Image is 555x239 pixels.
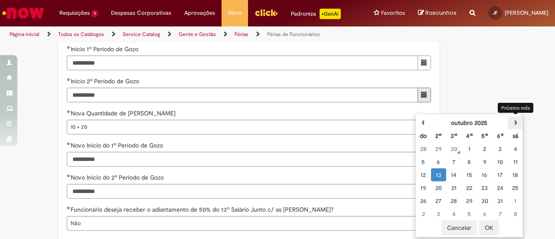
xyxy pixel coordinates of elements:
div: 12 October 2025 Sunday [418,170,428,179]
div: 08 November 2025 Saturday [510,210,521,218]
button: Mostrar calendário para Início 2º Período de Gozo [418,88,431,102]
th: Terça-feira [446,129,461,142]
div: 24 October 2025 Friday [494,183,505,192]
div: 28 October 2025 Tuesday [448,196,459,205]
div: 31 October 2025 Friday [494,196,505,205]
th: Próximo mês [508,116,523,129]
span: Obrigatório Preenchido [67,174,71,177]
div: 17 October 2025 Friday [494,170,505,179]
span: Requisições [59,9,90,17]
div: 25 October 2025 Saturday [510,183,521,192]
div: 29 September 2025 Monday [433,144,444,153]
span: Não [71,216,413,230]
span: Início 2º Período de Gozo [71,77,141,85]
span: [PERSON_NAME] [505,9,548,16]
div: 26 October 2025 Sunday [418,196,428,205]
div: 14 October 2025 Tuesday [448,170,459,179]
div: 01 November 2025 Saturday [510,196,521,205]
div: 10 October 2025 Friday [494,157,505,166]
div: Escolher data [415,114,523,238]
div: 30 September 2025 Tuesday [448,144,459,153]
div: 09 October 2025 Thursday [479,157,490,166]
input: Novo Início do 1º Período de Gozo 18 August 2025 Monday [67,152,418,167]
th: outubro 2025. Alternar mês [431,116,508,129]
span: Novo Início do 1º Período de Gozo [71,141,165,149]
span: Obrigatório Preenchido [67,46,71,49]
span: Início 1º Período de Gozo [71,45,140,53]
a: Todos os Catálogos [58,31,104,38]
span: Aprovações [184,9,215,17]
div: 23 October 2025 Thursday [479,183,490,192]
ul: Trilhas de página [7,26,363,43]
span: Obrigatório Preenchido [67,206,71,210]
span: Nova Quantidade de [PERSON_NAME] [71,109,177,117]
div: 11 October 2025 Saturday [510,157,521,166]
span: 1 [91,10,98,17]
span: Obrigatório Preenchido [67,110,71,113]
div: 01 October 2025 Wednesday [464,144,475,153]
span: Favoritos [381,9,405,17]
a: Férias [235,31,248,38]
div: 03 October 2025 Friday [494,144,505,153]
th: Domingo [415,129,431,142]
div: 16 October 2025 Thursday [479,170,490,179]
div: Padroniza [291,9,341,19]
th: Segunda-feira [431,129,446,142]
a: Férias de Funcionários [267,31,320,38]
div: 20 October 2025 Monday [433,183,444,192]
div: 06 November 2025 Thursday [479,210,490,218]
span: Obrigatório Preenchido [67,142,71,145]
div: 18 October 2025 Saturday [510,170,521,179]
div: 05 November 2025 Wednesday [464,210,475,218]
img: click_logo_yellow_360x200.png [255,6,278,19]
div: 04 October 2025 Saturday [510,144,521,153]
span: More [228,9,242,17]
th: Sábado [508,129,523,142]
a: Página inicial [10,31,39,38]
a: Service Catalog [123,31,160,38]
div: 19 October 2025 Sunday [418,183,428,192]
span: Despesas Corporativas [111,9,171,17]
input: Início 1º Período de Gozo 18 August 2025 Monday [67,56,418,70]
button: OK [479,220,499,235]
div: 08 October 2025 Wednesday [464,157,475,166]
div: 04 November 2025 Tuesday [448,210,459,218]
div: 05 October 2025 Sunday [418,157,428,166]
a: Gente e Gestão [179,31,216,38]
p: +GenAi [320,9,341,19]
div: 02 November 2025 Sunday [418,210,428,218]
input: Novo Início do 2º Período de Gozo 06 October 2025 Monday [67,184,418,199]
div: 29 October 2025 Wednesday [464,196,475,205]
span: JF [493,10,497,16]
div: 07 November 2025 Friday [494,210,505,218]
span: Funcionário deseja receber o adiantamento de 50% do 13º Salário Junto c/ as [PERSON_NAME]? [71,206,335,213]
div: 03 November 2025 Monday [433,210,444,218]
div: 06 October 2025 Monday [433,157,444,166]
div: 27 October 2025 Monday [433,196,444,205]
span: Rascunhos [425,9,457,17]
th: Mês anterior [415,116,431,129]
div: 15 October 2025 Wednesday [464,170,475,179]
div: 07 October 2025 Tuesday [448,157,459,166]
div: 21 October 2025 Tuesday [448,183,459,192]
span: Novo Início do 2º Período de Gozo [71,174,166,181]
div: Próximo mês [498,103,533,113]
span: Obrigatório Preenchido [67,78,71,81]
span: 10 + 20 [71,120,413,134]
div: 30 October 2025 Thursday [479,196,490,205]
button: Cancelar [441,220,477,235]
div: 28 September 2025 Sunday [418,144,428,153]
th: Sexta-feira [492,129,507,142]
div: 02 October 2025 Thursday [479,144,490,153]
th: Quinta-feira [477,129,492,142]
input: Início 2º Período de Gozo 13 October 2025 Monday [67,88,418,102]
img: ServiceNow [1,4,46,22]
div: 22 October 2025 Wednesday [464,183,475,192]
div: O seletor de data foi aberto.13 October 2025 Monday [433,170,444,179]
th: Quarta-feira [462,129,477,142]
a: Rascunhos [418,9,457,17]
button: Mostrar calendário para Início 1º Período de Gozo [418,56,431,70]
